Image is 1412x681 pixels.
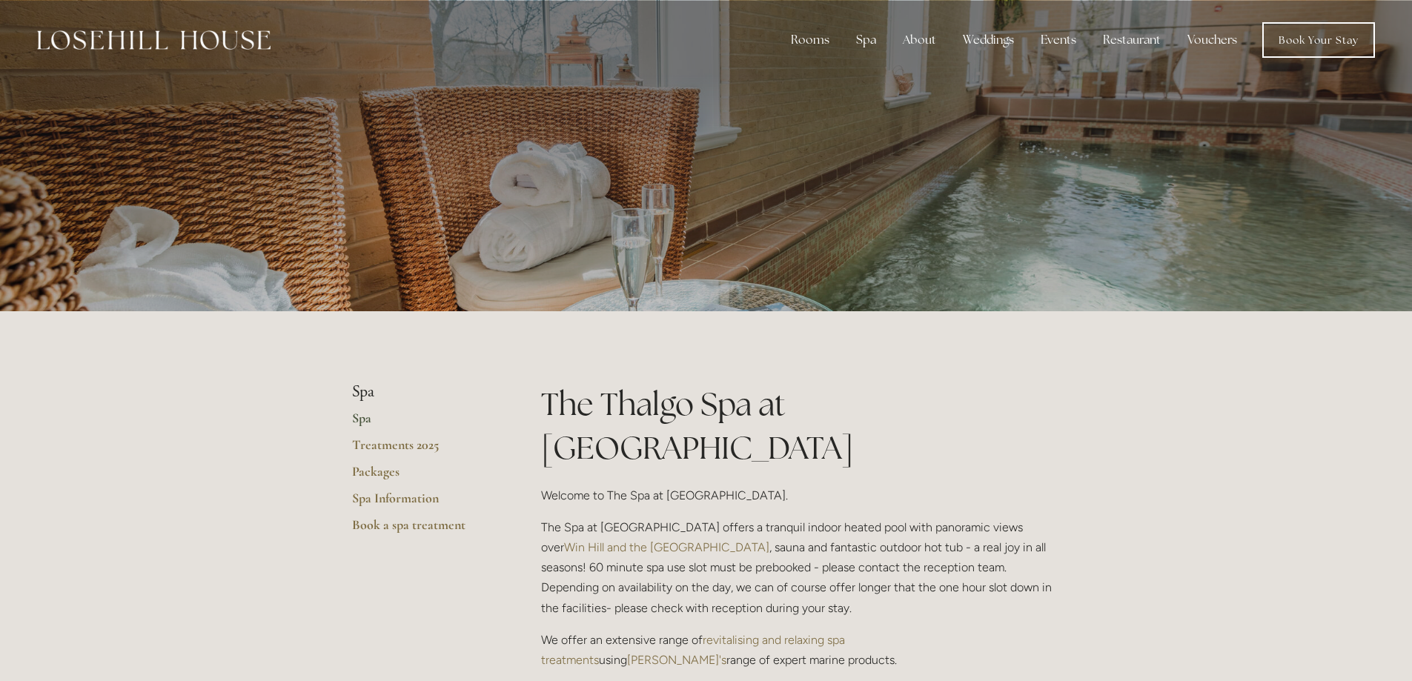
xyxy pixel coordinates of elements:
a: Spa [352,410,494,436]
div: Events [1029,25,1088,55]
h1: The Thalgo Spa at [GEOGRAPHIC_DATA] [541,382,1061,470]
p: Welcome to The Spa at [GEOGRAPHIC_DATA]. [541,485,1061,505]
div: Restaurant [1091,25,1173,55]
a: Spa Information [352,490,494,516]
a: Win Hill and the [GEOGRAPHIC_DATA] [564,540,769,554]
div: Rooms [779,25,841,55]
a: Book Your Stay [1262,22,1375,58]
img: Losehill House [37,30,271,50]
div: Weddings [951,25,1026,55]
li: Spa [352,382,494,402]
p: The Spa at [GEOGRAPHIC_DATA] offers a tranquil indoor heated pool with panoramic views over , sau... [541,517,1061,618]
a: Vouchers [1176,25,1249,55]
a: Treatments 2025 [352,436,494,463]
a: [PERSON_NAME]'s [627,653,726,667]
a: Book a spa treatment [352,516,494,543]
div: About [891,25,948,55]
div: Spa [844,25,888,55]
p: We offer an extensive range of using range of expert marine products. [541,630,1061,670]
a: Packages [352,463,494,490]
